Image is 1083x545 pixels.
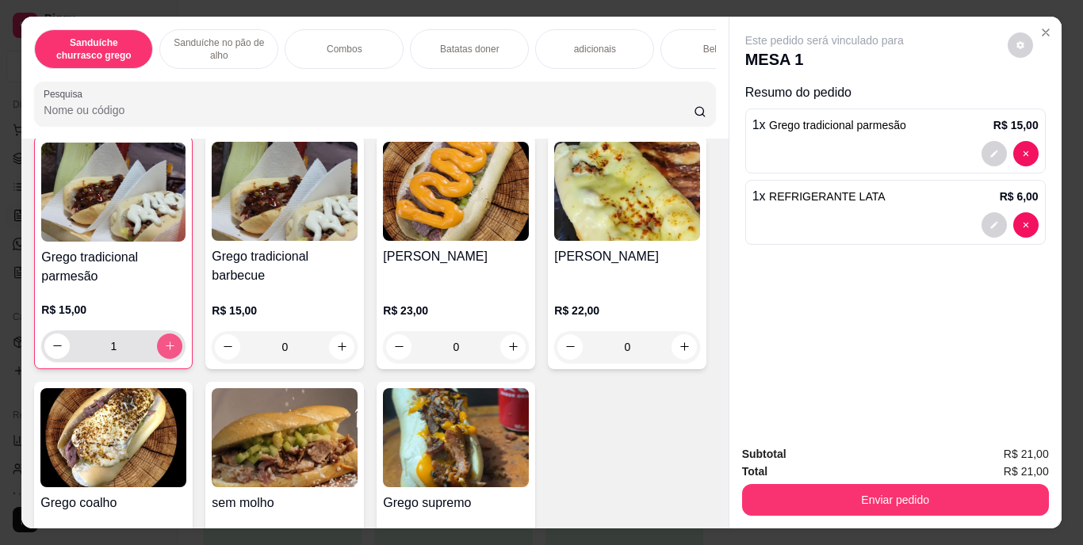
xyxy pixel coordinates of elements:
[383,388,529,487] img: product-image
[557,334,583,360] button: decrease-product-quantity
[48,36,140,62] p: Sanduíche churrasco grego
[383,528,529,544] p: R$ 24,00
[44,333,70,359] button: decrease-product-quantity
[41,248,186,286] h4: Grego tradicional parmesão
[554,142,700,241] img: product-image
[40,528,186,544] p: R$ 24,00
[41,302,186,318] p: R$ 15,00
[44,102,694,118] input: Pesquisa
[752,116,906,135] p: 1 x
[440,43,499,55] p: Batatas doner
[383,142,529,241] img: product-image
[742,484,1049,516] button: Enviar pedido
[1008,32,1033,58] button: decrease-product-quantity
[745,32,904,48] p: Este pedido será vinculado para
[1013,141,1039,166] button: decrease-product-quantity
[327,43,362,55] p: Combos
[993,117,1039,133] p: R$ 15,00
[554,247,700,266] h4: [PERSON_NAME]
[1004,445,1049,463] span: R$ 21,00
[383,494,529,513] h4: Grego supremo
[574,43,616,55] p: adicionais
[742,448,786,460] strong: Subtotal
[173,36,265,62] p: Sanduíche no pão de alho
[157,333,182,359] button: increase-product-quantity
[212,494,358,513] h4: sem molho
[212,303,358,318] p: R$ 15,00
[769,190,886,203] span: REFRIGERANTE LATA
[982,141,1007,166] button: decrease-product-quantity
[1000,189,1039,204] p: R$ 6,00
[745,48,904,71] p: MESA 1
[742,465,767,478] strong: Total
[752,187,886,206] p: 1 x
[982,212,1007,238] button: decrease-product-quantity
[40,388,186,487] img: product-image
[672,334,697,360] button: increase-product-quantity
[383,303,529,318] p: R$ 23,00
[329,334,354,360] button: increase-product-quantity
[769,119,906,131] span: Grego tradicional parmesão
[212,388,358,487] img: product-image
[1004,463,1049,480] span: R$ 21,00
[703,43,737,55] p: Bebidas
[212,528,358,544] p: R$ 15,00
[215,334,240,360] button: decrease-product-quantity
[212,142,358,241] img: product-image
[44,87,88,101] label: Pesquisa
[383,247,529,266] h4: [PERSON_NAME]
[212,247,358,285] h4: Grego tradicional barbecue
[745,83,1046,102] p: Resumo do pedido
[386,334,411,360] button: decrease-product-quantity
[1033,20,1058,45] button: Close
[1013,212,1039,238] button: decrease-product-quantity
[40,494,186,513] h4: Grego coalho
[554,303,700,318] p: R$ 22,00
[500,334,526,360] button: increase-product-quantity
[41,143,186,242] img: product-image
